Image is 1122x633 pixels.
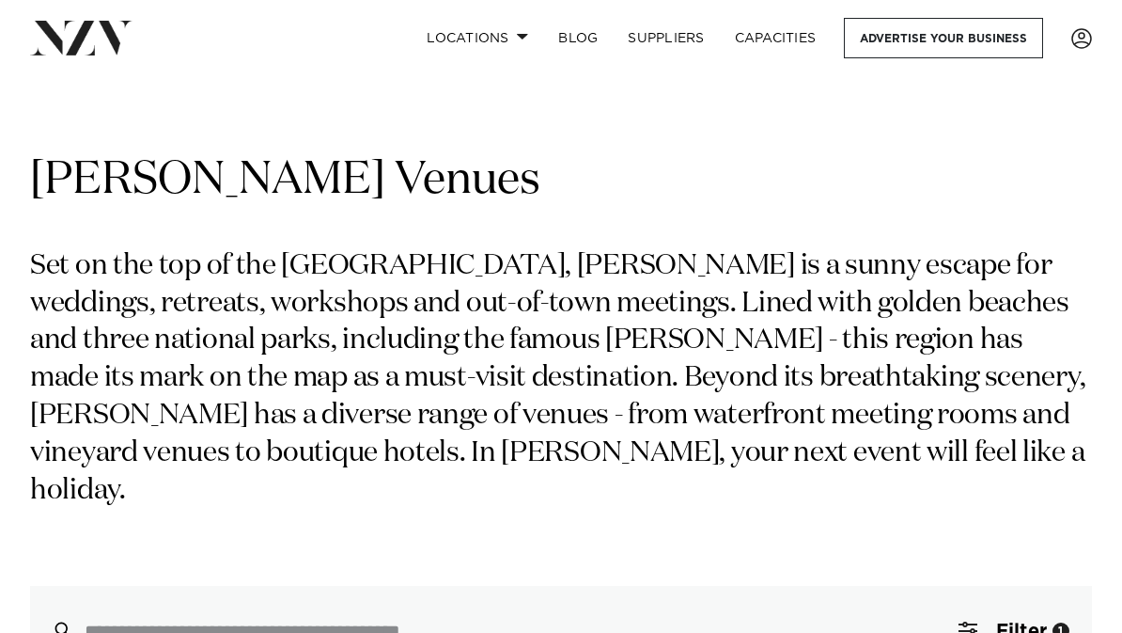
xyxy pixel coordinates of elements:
[543,18,613,58] a: BLOG
[720,18,832,58] a: Capacities
[412,18,543,58] a: Locations
[844,18,1043,58] a: Advertise your business
[30,21,132,55] img: nzv-logo.png
[613,18,719,58] a: SUPPLIERS
[30,151,1092,211] h1: [PERSON_NAME] Venues
[30,248,1092,511] p: Set on the top of the [GEOGRAPHIC_DATA], [PERSON_NAME] is a sunny escape for weddings, retreats, ...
